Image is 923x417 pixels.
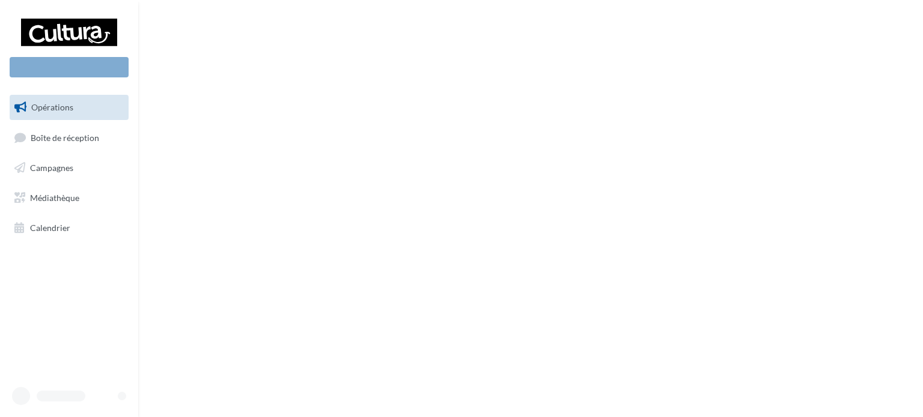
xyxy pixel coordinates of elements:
a: Calendrier [7,215,131,241]
span: Médiathèque [30,193,79,203]
span: Campagnes [30,163,73,173]
a: Médiathèque [7,185,131,211]
span: Calendrier [30,222,70,232]
span: Opérations [31,102,73,112]
a: Campagnes [7,155,131,181]
div: Nouvelle campagne [10,57,129,77]
span: Boîte de réception [31,132,99,142]
a: Opérations [7,95,131,120]
a: Boîte de réception [7,125,131,151]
